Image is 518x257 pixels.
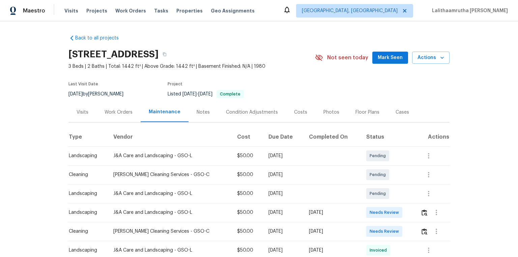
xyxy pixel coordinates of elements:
span: Mark Seen [378,54,403,62]
a: Back to all projects [68,35,133,41]
h2: [STREET_ADDRESS] [68,51,159,58]
span: [DATE] [198,92,212,96]
th: Completed On [304,127,361,146]
th: Vendor [108,127,232,146]
div: $50.00 [237,171,258,178]
span: Tasks [154,8,168,13]
div: $50.00 [237,152,258,159]
div: Maintenance [149,109,180,115]
div: J&A Care and Landscaping - GSO-L [113,152,226,159]
button: Review Icon [421,223,428,239]
span: [DATE] [182,92,197,96]
div: Landscaping [69,152,103,159]
th: Due Date [263,127,304,146]
div: [PERSON_NAME] Cleaning Services - GSO-C [113,228,226,235]
span: Last Visit Date [68,82,98,86]
span: 3 Beds | 2 Baths | Total: 1442 ft² | Above Grade: 1442 ft² | Basement Finished: N/A | 1980 [68,63,315,70]
button: Copy Address [159,48,171,60]
div: [DATE] [309,228,355,235]
div: [DATE] [268,247,298,254]
th: Status [361,127,415,146]
span: Needs Review [370,228,402,235]
div: J&A Care and Landscaping - GSO-L [113,190,226,197]
div: $50.00 [237,247,258,254]
img: Review Icon [422,209,427,216]
span: [GEOGRAPHIC_DATA], [GEOGRAPHIC_DATA] [302,7,398,14]
div: [DATE] [268,209,298,216]
div: [DATE] [268,190,298,197]
span: Project [168,82,182,86]
span: Pending [370,190,388,197]
span: Properties [176,7,203,14]
span: [DATE] [68,92,83,96]
span: Maestro [23,7,45,14]
div: J&A Care and Landscaping - GSO-L [113,247,226,254]
div: by [PERSON_NAME] [68,90,132,98]
div: Landscaping [69,190,103,197]
div: Cases [396,109,409,116]
span: Projects [86,7,107,14]
div: J&A Care and Landscaping - GSO-L [113,209,226,216]
th: Type [68,127,108,146]
span: Lalithaamrutha [PERSON_NAME] [429,7,508,14]
div: Condition Adjustments [226,109,278,116]
span: Geo Assignments [211,7,255,14]
span: - [182,92,212,96]
div: Photos [323,109,339,116]
div: Notes [197,109,210,116]
div: [DATE] [268,171,298,178]
div: [DATE] [268,228,298,235]
div: Landscaping [69,247,103,254]
button: Mark Seen [372,52,408,64]
div: [DATE] [309,209,355,216]
span: Pending [370,171,388,178]
div: Work Orders [105,109,133,116]
span: Listed [168,92,244,96]
button: Review Icon [421,204,428,221]
span: Pending [370,152,388,159]
span: Work Orders [115,7,146,14]
th: Actions [415,127,450,146]
div: $50.00 [237,228,258,235]
th: Cost [232,127,263,146]
div: Floor Plans [355,109,379,116]
span: Not seen today [327,54,368,61]
div: Cleaning [69,171,103,178]
div: [DATE] [268,152,298,159]
span: Actions [418,54,444,62]
span: Complete [217,92,243,96]
div: Landscaping [69,209,103,216]
img: Review Icon [422,228,427,235]
span: Visits [64,7,78,14]
span: Needs Review [370,209,402,216]
div: $50.00 [237,209,258,216]
div: [PERSON_NAME] Cleaning Services - GSO-C [113,171,226,178]
div: $50.00 [237,190,258,197]
div: Visits [77,109,88,116]
button: Actions [412,52,450,64]
span: Invoiced [370,247,390,254]
div: Costs [294,109,307,116]
div: Cleaning [69,228,103,235]
div: [DATE] [309,247,355,254]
